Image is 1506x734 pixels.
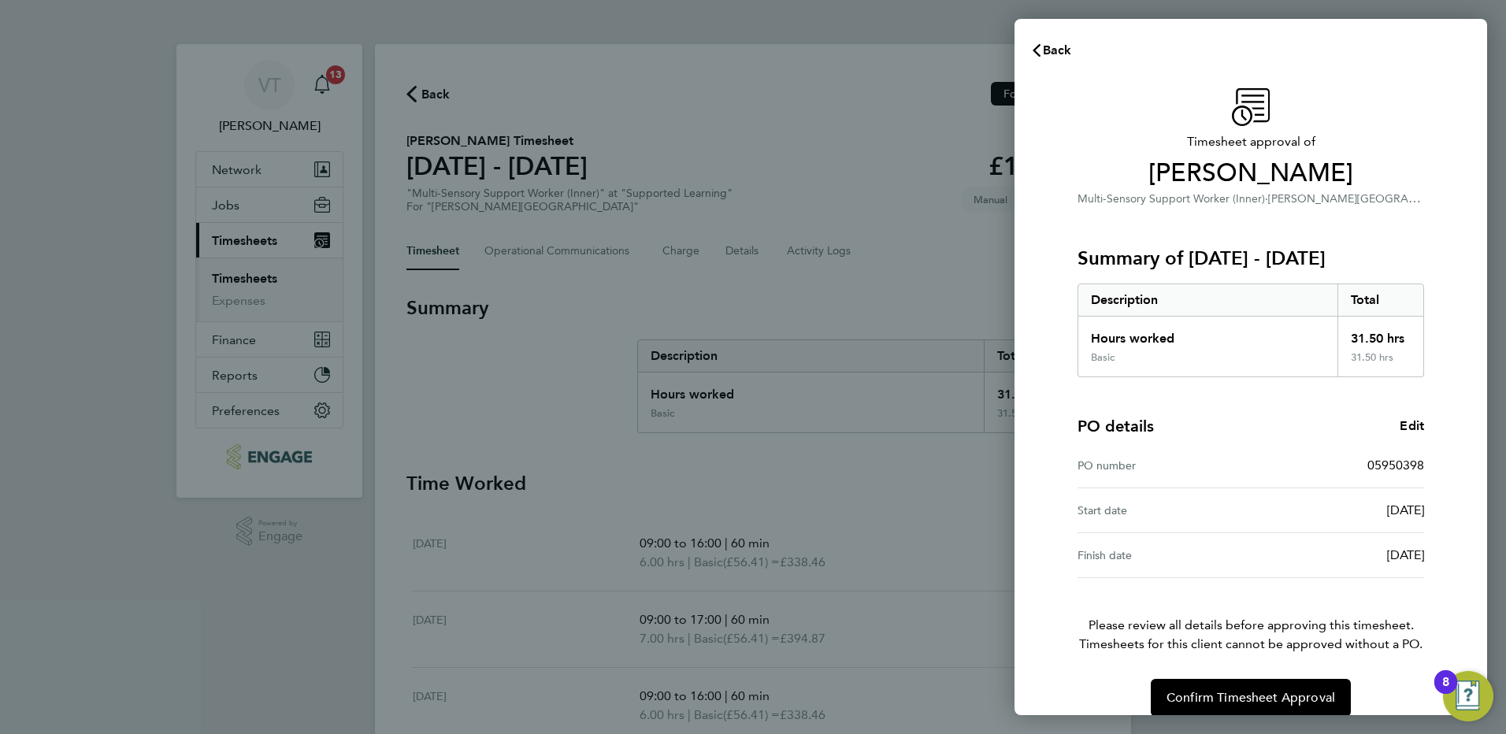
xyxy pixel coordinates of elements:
[1078,546,1251,565] div: Finish date
[1337,351,1424,376] div: 31.50 hrs
[1400,417,1424,436] a: Edit
[1442,682,1449,702] div: 8
[1251,546,1424,565] div: [DATE]
[1265,192,1268,206] span: ·
[1015,35,1088,66] button: Back
[1078,501,1251,520] div: Start date
[1078,284,1337,316] div: Description
[1268,191,1470,206] span: [PERSON_NAME][GEOGRAPHIC_DATA]
[1443,671,1493,721] button: Open Resource Center, 8 new notifications
[1167,690,1335,706] span: Confirm Timesheet Approval
[1059,578,1443,654] p: Please review all details before approving this timesheet.
[1400,418,1424,433] span: Edit
[1367,458,1424,473] span: 05950398
[1078,415,1154,437] h4: PO details
[1078,456,1251,475] div: PO number
[1251,501,1424,520] div: [DATE]
[1078,246,1424,271] h3: Summary of [DATE] - [DATE]
[1091,351,1115,364] div: Basic
[1337,284,1424,316] div: Total
[1078,317,1337,351] div: Hours worked
[1151,679,1351,717] button: Confirm Timesheet Approval
[1078,284,1424,377] div: Summary of 29 Sep - 05 Oct 2025
[1043,43,1072,57] span: Back
[1059,635,1443,654] span: Timesheets for this client cannot be approved without a PO.
[1337,317,1424,351] div: 31.50 hrs
[1078,132,1424,151] span: Timesheet approval of
[1078,158,1424,189] span: [PERSON_NAME]
[1078,192,1265,206] span: Multi-Sensory Support Worker (Inner)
